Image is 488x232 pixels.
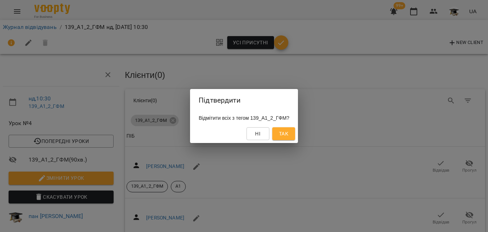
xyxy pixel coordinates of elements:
div: Відмітити всіх з тегом 139_А1_2_ГФМ? [190,112,298,124]
button: Так [272,127,295,140]
span: Ні [255,129,260,138]
button: Ні [247,127,269,140]
span: Так [279,129,288,138]
h2: Підтвердити [199,95,289,106]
